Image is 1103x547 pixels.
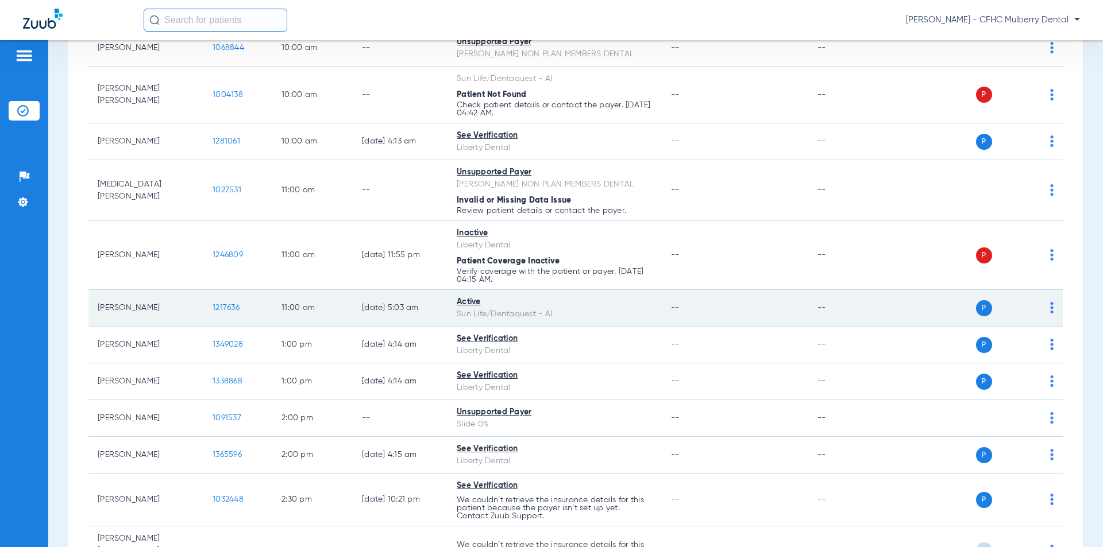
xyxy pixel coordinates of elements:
td: [DATE] 5:03 AM [353,290,448,327]
p: Review patient details or contact the payer. [457,207,653,215]
td: [PERSON_NAME] [88,327,203,363]
span: -- [671,340,680,348]
td: [PERSON_NAME] [88,123,203,160]
span: -- [671,44,680,52]
td: [DATE] 4:14 AM [353,363,448,400]
td: [PERSON_NAME] [88,437,203,474]
td: [PERSON_NAME] [88,474,203,526]
td: -- [808,363,886,400]
img: group-dot-blue.svg [1050,135,1054,147]
span: -- [671,304,680,312]
div: See Verification [457,443,653,455]
div: [PERSON_NAME] NON PLAN MEMBERS DENTAL [457,48,653,60]
td: -- [808,474,886,526]
td: -- [808,160,886,221]
span: -- [671,91,680,99]
span: 1349028 [213,340,243,348]
td: [MEDICAL_DATA][PERSON_NAME] [88,160,203,221]
span: Invalid or Missing Data Issue [457,196,571,204]
td: 1:00 PM [272,363,353,400]
div: Sun Life/Dentaquest - AI [457,308,653,320]
td: [DATE] 11:55 PM [353,221,448,290]
td: -- [353,400,448,437]
span: P [976,134,992,150]
td: 11:00 AM [272,160,353,221]
span: 1027531 [213,186,241,194]
img: group-dot-blue.svg [1050,412,1054,424]
span: 1281061 [213,137,240,145]
td: 10:00 AM [272,30,353,67]
div: Liberty Dental [457,455,653,467]
td: [DATE] 4:14 AM [353,327,448,363]
td: [PERSON_NAME] [88,290,203,327]
div: See Verification [457,130,653,142]
td: 1:00 PM [272,327,353,363]
td: 11:00 AM [272,221,353,290]
td: -- [808,290,886,327]
td: -- [808,30,886,67]
td: -- [808,123,886,160]
img: group-dot-blue.svg [1050,184,1054,196]
td: 2:30 PM [272,474,353,526]
div: [PERSON_NAME] NON PLAN MEMBERS DENTAL [457,179,653,191]
td: -- [808,327,886,363]
span: Patient Not Found [457,91,526,99]
td: 2:00 PM [272,400,353,437]
td: [PERSON_NAME] [88,30,203,67]
span: P [976,337,992,353]
td: [PERSON_NAME] [88,400,203,437]
span: P [976,300,992,316]
td: 11:00 AM [272,290,353,327]
span: P [976,447,992,463]
img: group-dot-blue.svg [1050,89,1054,100]
td: -- [808,437,886,474]
span: [PERSON_NAME] - CFHC Mulberry Dental [906,14,1080,26]
span: -- [671,137,680,145]
img: group-dot-blue.svg [1050,375,1054,387]
img: group-dot-blue.svg [1050,42,1054,53]
div: Liberty Dental [457,345,653,357]
span: P [976,374,992,390]
td: -- [808,400,886,437]
span: 1338868 [213,377,242,385]
span: -- [671,495,680,503]
span: Patient Coverage Inactive [457,257,560,265]
span: -- [671,414,680,422]
div: Slide 0% [457,418,653,430]
span: P [976,87,992,103]
td: 10:00 AM [272,123,353,160]
img: group-dot-blue.svg [1050,449,1054,460]
span: 1365596 [213,451,242,459]
td: [PERSON_NAME] [88,363,203,400]
img: group-dot-blue.svg [1050,339,1054,350]
td: [DATE] 4:13 AM [353,123,448,160]
div: Active [457,296,653,308]
span: P [976,492,992,508]
td: [DATE] 10:21 PM [353,474,448,526]
p: Verify coverage with the patient or payer. [DATE] 04:15 AM. [457,267,653,284]
iframe: Chat Widget [1046,492,1103,547]
td: -- [353,67,448,123]
div: See Verification [457,333,653,345]
span: -- [671,377,680,385]
div: Liberty Dental [457,382,653,394]
div: Inactive [457,227,653,239]
div: Unsupported Payer [457,406,653,418]
div: See Verification [457,480,653,492]
p: We couldn’t retrieve the insurance details for this patient because the payer isn’t set up yet. C... [457,496,653,520]
span: 1217636 [213,304,240,312]
div: See Verification [457,370,653,382]
span: 1004138 [213,91,243,99]
img: Search Icon [149,15,160,25]
div: Liberty Dental [457,142,653,154]
div: Unsupported Payer [457,166,653,179]
img: group-dot-blue.svg [1050,302,1054,313]
div: Sun Life/Dentaquest - AI [457,73,653,85]
span: 1032448 [213,495,244,503]
span: -- [671,251,680,259]
td: [PERSON_NAME] [PERSON_NAME] [88,67,203,123]
span: P [976,247,992,263]
span: 1091537 [213,414,241,422]
span: 1246809 [213,251,243,259]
